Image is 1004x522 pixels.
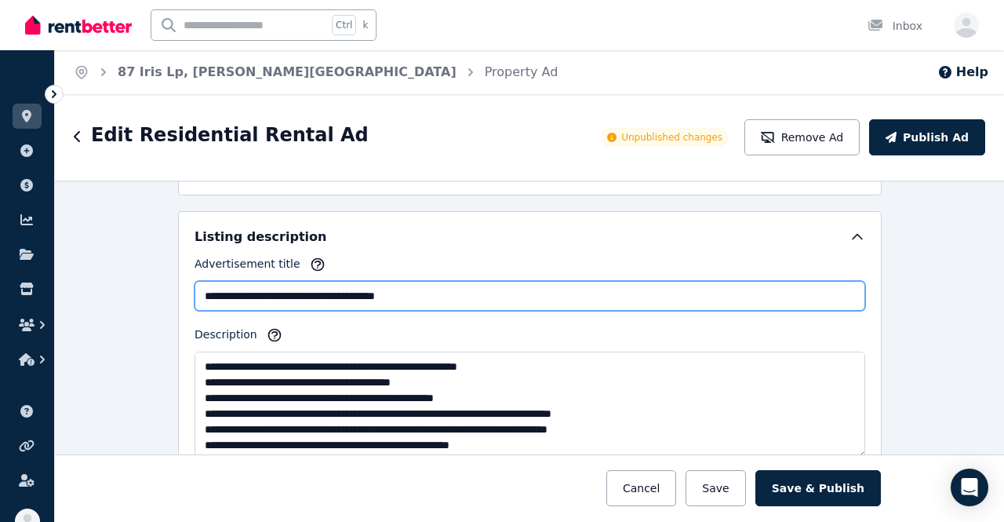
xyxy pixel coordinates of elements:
h5: Listing description [195,228,326,246]
div: Inbox [868,18,922,34]
img: RentBetter [25,13,132,37]
span: Ctrl [332,15,356,35]
button: Save & Publish [755,470,881,506]
div: Open Intercom Messenger [951,469,988,506]
button: Cancel [606,470,676,506]
button: Help [937,63,988,82]
span: Unpublished changes [621,131,722,144]
label: Advertisement title [195,256,300,278]
button: Publish Ad [869,119,985,155]
button: Remove Ad [744,119,860,155]
a: Property Ad [485,64,558,79]
a: 87 Iris Lp, [PERSON_NAME][GEOGRAPHIC_DATA] [118,64,457,79]
span: k [362,19,368,31]
button: Save [686,470,745,506]
label: Description [195,327,257,349]
h1: Edit Residential Rental Ad [91,122,369,148]
nav: Breadcrumb [55,50,577,94]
